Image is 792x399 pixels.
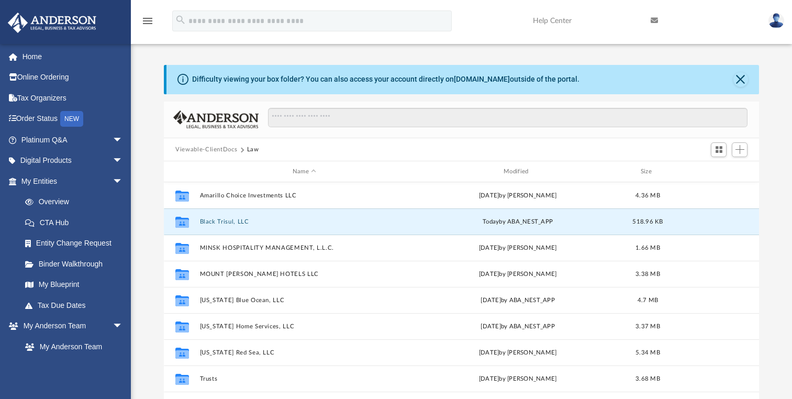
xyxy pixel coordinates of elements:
span: arrow_drop_down [113,171,133,192]
span: 5.34 MB [635,350,660,356]
div: [DATE] by [PERSON_NAME] [414,243,622,253]
a: Tax Due Dates [15,295,139,316]
a: Tax Organizers [7,87,139,108]
span: arrow_drop_down [113,129,133,151]
a: My Anderson Teamarrow_drop_down [7,316,133,337]
a: [DOMAIN_NAME] [454,75,510,83]
a: My Blueprint [15,274,133,295]
div: id [169,167,195,176]
span: 1.66 MB [635,245,660,251]
button: Close [733,72,748,87]
div: [DATE] by [PERSON_NAME] [414,348,622,358]
button: Amarillo Choice Investments LLC [200,192,409,199]
a: Online Ordering [7,67,139,88]
span: 3.37 MB [635,324,660,329]
div: Size [627,167,669,176]
div: id [673,167,746,176]
span: arrow_drop_down [113,150,133,172]
a: Binder Walkthrough [15,253,139,274]
span: arrow_drop_down [113,316,133,337]
a: Home [7,46,139,67]
i: search [175,14,186,26]
span: 3.68 MB [635,376,660,382]
button: MOUNT [PERSON_NAME] HOTELS LLC [200,271,409,278]
div: Name [199,167,409,176]
button: Viewable-ClientDocs [175,145,237,154]
a: My Entitiesarrow_drop_down [7,171,139,192]
i: menu [141,15,154,27]
div: [DATE] by ABA_NEST_APP [414,322,622,331]
button: Add [732,142,748,157]
input: Search files and folders [268,108,748,128]
a: Platinum Q&Aarrow_drop_down [7,129,139,150]
button: [US_STATE] Blue Ocean, LLC [200,297,409,304]
a: Digital Productsarrow_drop_down [7,150,139,171]
div: NEW [60,111,83,127]
button: Law [247,145,259,154]
div: Modified [413,167,622,176]
a: Overview [15,192,139,213]
div: [DATE] by [PERSON_NAME] [414,374,622,384]
button: Trusts [200,375,409,382]
button: Switch to Grid View [711,142,727,157]
img: User Pic [768,13,784,28]
span: 4.36 MB [635,193,660,198]
span: 518.96 KB [632,219,663,225]
div: by ABA_NEST_APP [414,217,622,227]
a: Anderson System [15,357,133,378]
button: MINSK HOSPITALITY MANAGEMENT, L.L.C. [200,245,409,251]
div: Difficulty viewing your box folder? You can also access your account directly on outside of the p... [192,74,579,85]
button: [US_STATE] Home Services, LLC [200,323,409,330]
a: My Anderson Team [15,336,128,357]
a: Order StatusNEW [7,108,139,130]
a: CTA Hub [15,212,139,233]
div: [DATE] by [PERSON_NAME] [414,270,622,279]
div: [DATE] by [PERSON_NAME] [414,191,622,201]
a: menu [141,20,154,27]
span: 4.7 MB [638,297,659,303]
a: Entity Change Request [15,233,139,254]
div: grid [164,182,759,399]
span: today [483,219,499,225]
button: [US_STATE] Red Sea, LLC [200,349,409,356]
span: 3.38 MB [635,271,660,277]
button: Black Trisul, LLC [200,218,409,225]
img: Anderson Advisors Platinum Portal [5,13,99,33]
div: [DATE] by ABA_NEST_APP [414,296,622,305]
